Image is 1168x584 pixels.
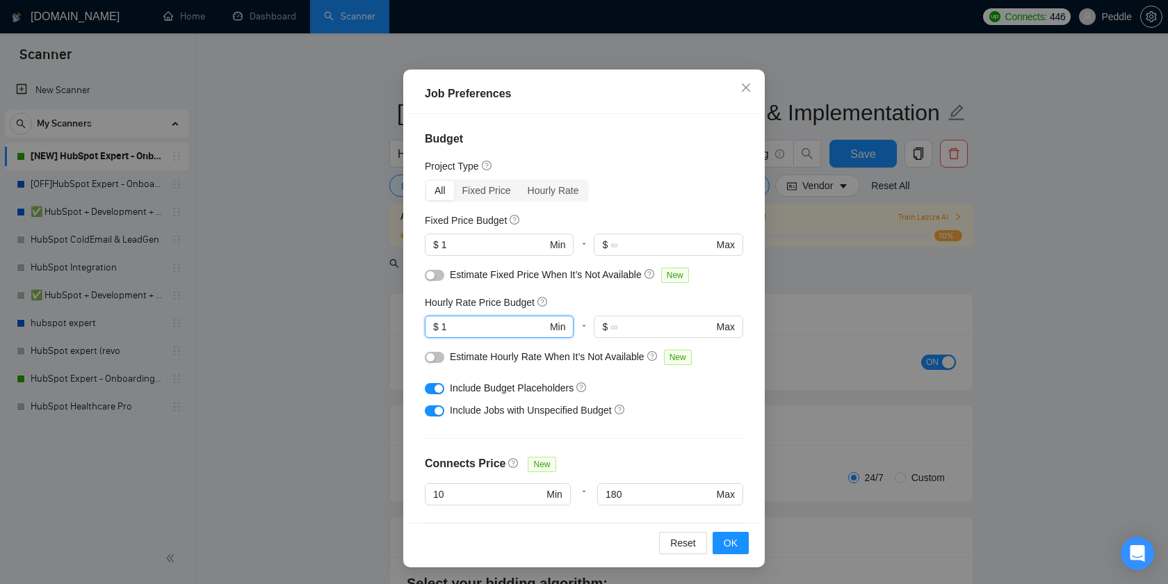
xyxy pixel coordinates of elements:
span: close [740,82,752,93]
div: - [574,234,594,267]
h4: Connects Price [425,455,505,472]
span: question-circle [482,160,493,171]
button: Close [727,70,765,107]
input: 0 [441,319,547,334]
span: $ [602,319,608,334]
input: 0 [441,237,547,252]
span: question-circle [576,382,587,393]
span: $ [433,237,439,252]
span: question-circle [644,268,656,279]
div: Fixed Price [454,181,519,200]
span: question-circle [510,214,521,225]
span: New [661,268,689,283]
span: Min [550,237,566,252]
div: Open Intercom Messenger [1121,537,1154,570]
span: Min [546,487,562,502]
div: - [571,483,597,522]
span: $ [433,319,439,334]
div: Job Preferences [425,86,743,102]
span: Max [717,487,735,502]
input: ∞ [610,237,713,252]
input: ∞ [610,319,713,334]
span: $ [602,237,608,252]
div: - [574,316,594,349]
input: Any Min Price [433,487,544,502]
span: Max [717,319,735,334]
span: Max [717,237,735,252]
h5: Hourly Rate Price Budget [425,295,535,310]
button: OK [713,532,749,554]
span: Reset [670,535,696,551]
span: OK [724,535,738,551]
span: New [528,457,555,472]
button: Reset [659,532,707,554]
div: Hourly Rate [519,181,587,200]
span: Include Budget Placeholders [450,382,574,394]
span: question-circle [508,457,519,469]
span: Estimate Hourly Rate When It’s Not Available [450,351,644,362]
span: Min [550,319,566,334]
span: question-circle [615,404,626,415]
span: Estimate Fixed Price When It’s Not Available [450,269,642,280]
h4: Budget [425,131,743,147]
span: question-circle [647,350,658,362]
span: Include Jobs with Unspecified Budget [450,405,612,416]
h5: Fixed Price Budget [425,213,507,228]
div: All [426,181,454,200]
h5: Project Type [425,159,479,174]
input: Any Max Price [606,487,713,502]
span: New [664,350,692,365]
span: question-circle [537,296,549,307]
